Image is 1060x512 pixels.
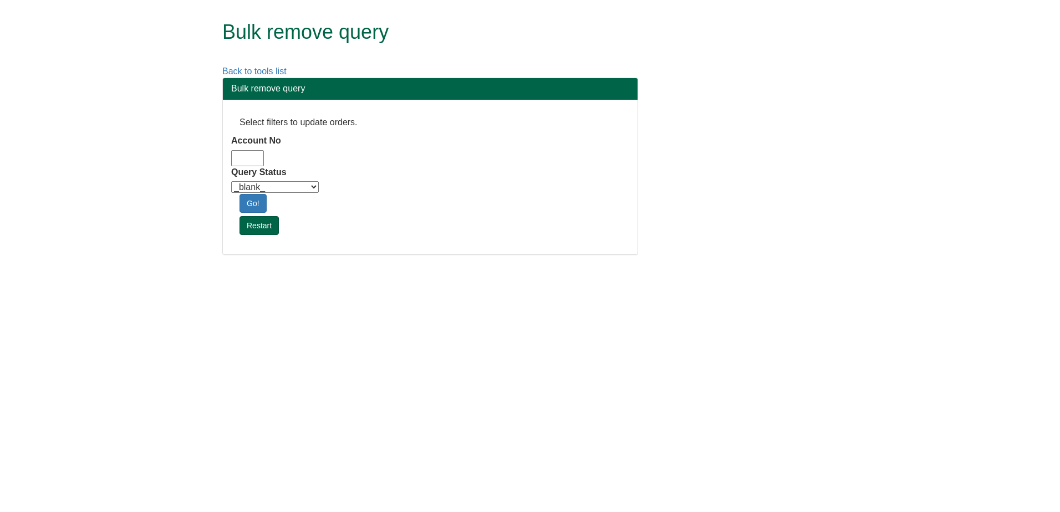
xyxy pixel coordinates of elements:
[222,21,813,43] h1: Bulk remove query
[239,216,279,235] a: Restart
[231,166,287,179] label: Query Status
[222,66,287,76] a: Back to tools list
[231,135,281,147] label: Account No
[239,194,267,213] a: Go!
[239,116,621,129] p: Select filters to update orders.
[231,84,629,94] h3: Bulk remove query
